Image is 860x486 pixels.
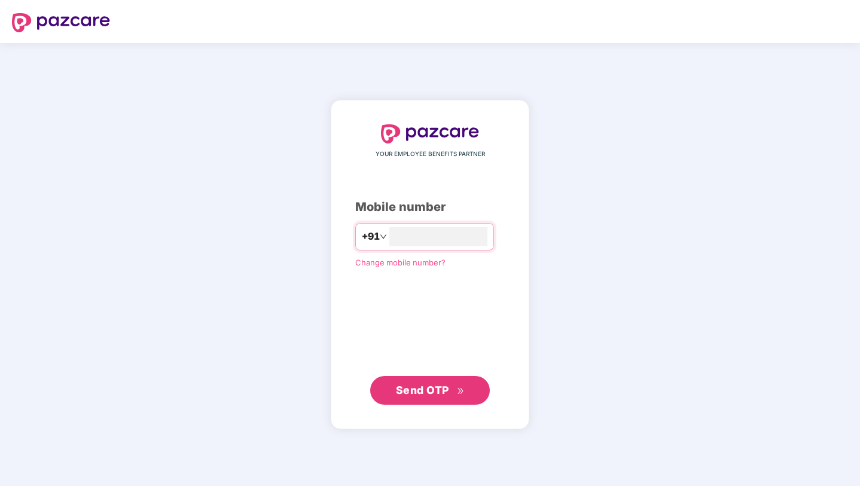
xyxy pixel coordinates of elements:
[457,387,465,395] span: double-right
[370,376,490,405] button: Send OTPdouble-right
[12,13,110,32] img: logo
[355,198,505,216] div: Mobile number
[381,124,479,143] img: logo
[355,258,446,267] a: Change mobile number?
[362,229,380,244] span: +91
[396,384,449,396] span: Send OTP
[376,149,485,159] span: YOUR EMPLOYEE BENEFITS PARTNER
[380,233,387,240] span: down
